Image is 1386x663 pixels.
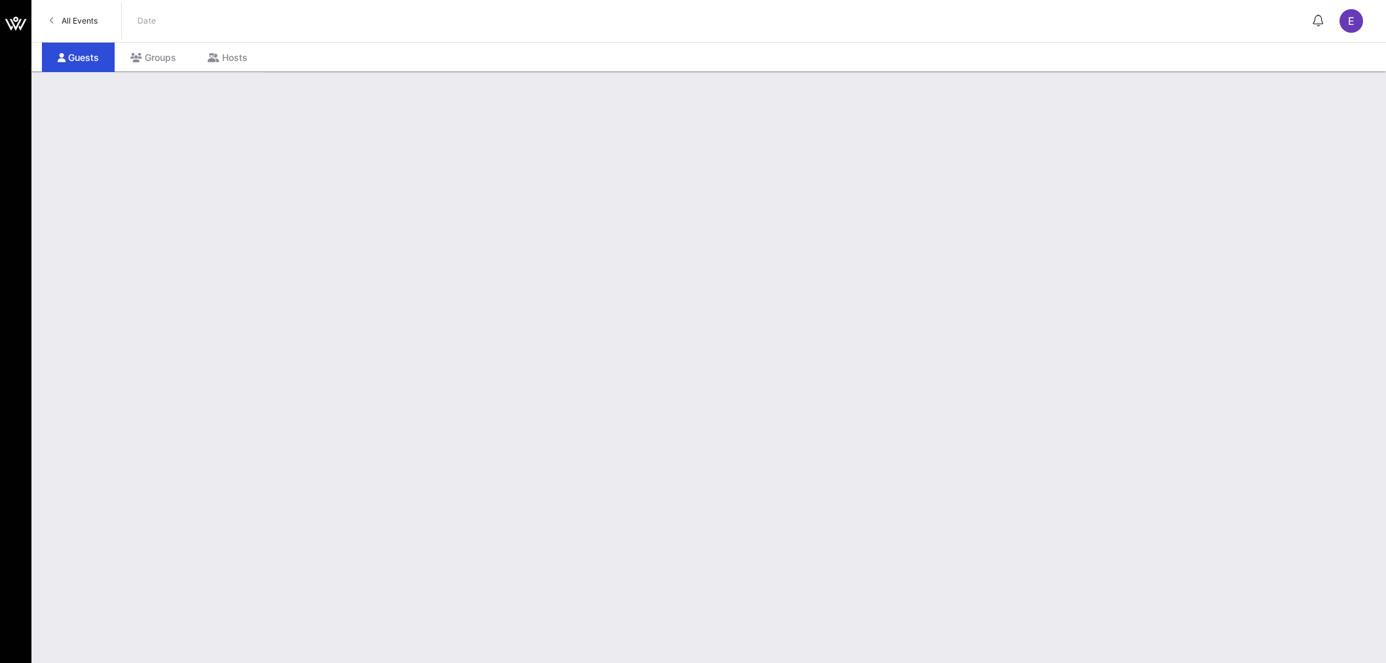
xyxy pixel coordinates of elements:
a: All Events [42,10,105,31]
div: Hosts [192,43,263,72]
div: Guests [42,43,115,72]
p: Date [138,14,157,28]
div: E [1339,9,1363,33]
span: E [1348,14,1355,28]
div: Groups [115,43,192,72]
span: All Events [62,16,98,26]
